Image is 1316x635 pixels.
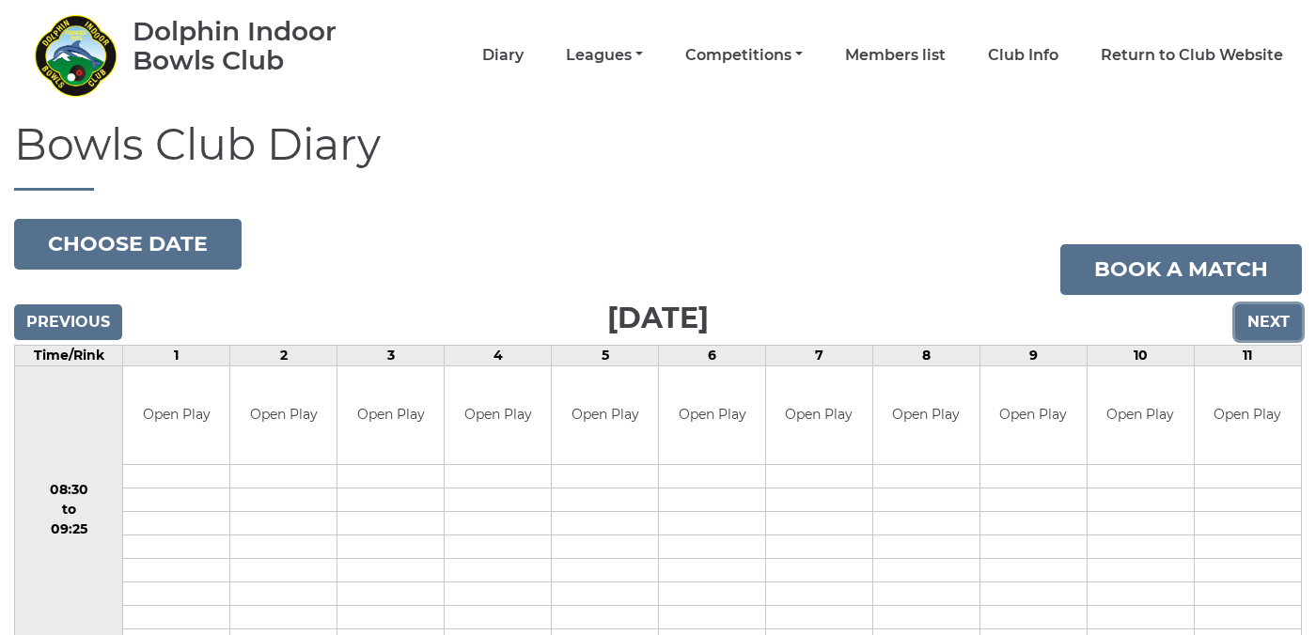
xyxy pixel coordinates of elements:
td: Open Play [1195,366,1301,465]
input: Previous [14,304,122,340]
td: Open Play [230,366,337,465]
img: Dolphin Indoor Bowls Club [33,13,117,98]
td: Open Play [659,366,765,465]
td: 3 [337,345,445,365]
a: Diary [482,45,524,66]
td: 10 [1087,345,1194,365]
a: Return to Club Website [1101,45,1283,66]
td: Time/Rink [15,345,123,365]
a: Members list [845,45,946,66]
td: Open Play [123,366,229,465]
a: Club Info [988,45,1058,66]
td: Open Play [337,366,444,465]
td: 7 [766,345,873,365]
a: Competitions [685,45,803,66]
td: Open Play [445,366,551,465]
td: 5 [552,345,659,365]
td: 11 [1194,345,1301,365]
td: Open Play [766,366,872,465]
div: Dolphin Indoor Bowls Club [133,17,391,75]
td: 2 [230,345,337,365]
td: Open Play [873,366,979,465]
button: Choose date [14,219,242,270]
td: Open Play [980,366,1087,465]
td: Open Play [552,366,658,465]
a: Book a match [1060,244,1302,295]
input: Next [1235,304,1302,340]
a: Leagues [566,45,643,66]
td: Open Play [1088,366,1194,465]
td: 6 [659,345,766,365]
td: 1 [123,345,230,365]
td: 4 [445,345,552,365]
h1: Bowls Club Diary [14,121,1302,191]
td: 9 [979,345,1087,365]
td: 8 [872,345,979,365]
